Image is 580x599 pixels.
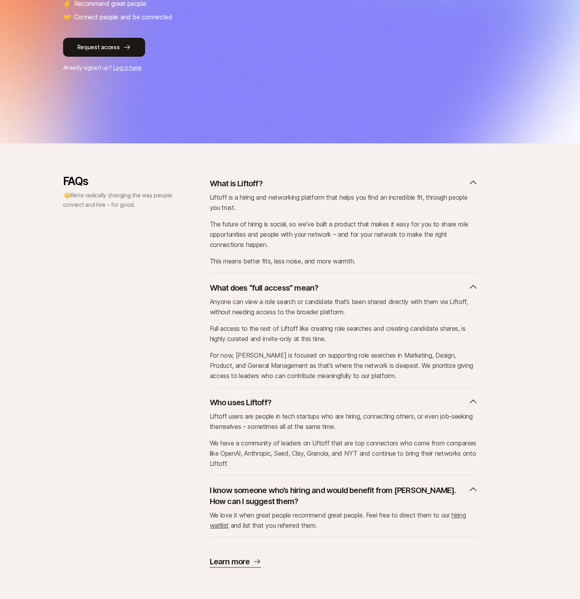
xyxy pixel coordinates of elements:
[210,297,478,317] p: Anyone can view a role search or candidate that’s been shared directly with them via Liftoff, wit...
[210,282,319,293] p: What does “full access” mean?
[210,350,478,381] p: For now, [PERSON_NAME] is focused on supporting role searches in Marketing, Design, Product, and ...
[63,192,172,208] span: We’re radically changing the way people connect and hire – for good.
[210,297,478,381] div: What does “full access” mean?
[210,511,466,529] span: We love it when great people recommend great people. Feel free to direct them to our and list tha...
[210,394,478,411] button: Who uses Liftoff?
[63,38,517,57] a: Request access
[210,219,478,250] p: The future of hiring is social, so we’ve built a product that makes it easy for you to share role...
[210,556,261,567] a: Learn more
[210,175,478,192] button: What is Liftoff?
[63,12,71,22] span: 🤝
[63,191,173,210] p: 👋
[113,64,142,71] a: Log in here
[210,192,478,266] div: What is Liftoff?
[63,63,517,72] p: Already signed up?
[210,485,465,507] p: I know someone who’s hiring and would benefit from [PERSON_NAME]. How can I suggest them?
[210,556,250,567] p: Learn more
[74,12,172,22] p: Connect people and be connected
[210,256,478,266] p: This means better fits, less noise, and more warmth.
[210,279,478,297] button: What does “full access” mean?
[210,510,478,530] div: I know someone who’s hiring and would benefit from [PERSON_NAME]. How can I suggest them?
[210,438,478,469] p: We have a community of leaders on Liftoff that are top connectors who come from companies like Op...
[210,482,478,510] button: I know someone who’s hiring and would benefit from [PERSON_NAME]. How can I suggest them?
[63,38,145,57] button: Request access
[210,411,478,432] p: Liftoff users are people in tech startups who are hiring, connecting others, or even job-seeking ...
[210,397,271,408] p: Who uses Liftoff?
[210,411,478,469] div: Who uses Liftoff?
[210,323,478,344] p: Full access to the rest of Liftoff like creating role searches and creating candidate shares, is ...
[210,192,478,213] p: Liftoff is a hiring and networking platform that helps you find an incredible fit, through people...
[63,175,173,187] p: FAQs
[210,178,263,189] p: What is Liftoff?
